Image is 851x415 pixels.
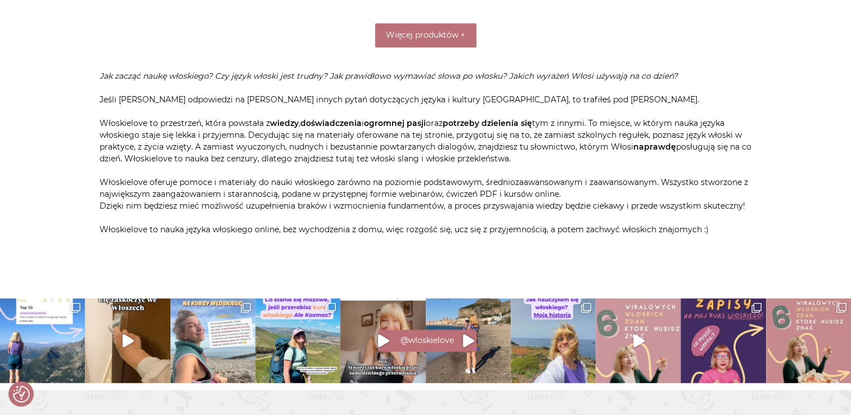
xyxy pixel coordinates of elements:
button: Preferencje co do zgód [13,386,30,403]
b: naprawdę [633,141,676,151]
img: @wloskielove @wloskielove @wloskielove Ad.1 nie zacheca do kupna tylko pani zapomniala cytryn@😉 [596,298,681,383]
svg: Play [378,334,389,347]
span: + [461,30,465,40]
svg: Clone [70,303,80,313]
a: Instagram @wloskielove [378,330,476,351]
a: Clone [511,298,596,383]
a: Play [85,298,170,383]
img: 1) W wielu barach i innych lokalach z jedzeniem za ladą najpierw płacimy przy kasie za to, co chc... [85,298,170,383]
img: 🥳 To już niedługo!! Z kursem włoskiego Ale Kosmos możesz: 🤷‍♀️ zacząć naukę włoskiego od zera 💁‍♂... [681,298,766,383]
b: ogromnej pasji [364,118,426,128]
svg: Clone [836,303,847,313]
p: Jeśli [PERSON_NAME] odpowiedzi na [PERSON_NAME] innych pytań dotyczących języka i kultury [GEOGRA... [100,70,752,235]
a: Clone [681,298,766,383]
svg: Clone [751,303,762,313]
a: Clone [255,298,340,383]
b: doświadczenia [300,118,362,128]
img: Reżyserowane, ale szczerze 🥹 Uczucie kiedy po wielu miesiącach pracy zamykasz oczy, rzucasz efekt... [340,298,425,383]
svg: Play [633,334,645,347]
a: Clone [766,298,851,383]
img: To nie była prosta droga, co roku zmieniał się nauczyciel, nie miałam konwersacji i nie było taki... [511,298,596,383]
img: Revisit consent button [13,386,30,403]
a: Play [426,298,511,383]
svg: Play [463,334,474,347]
a: Play [596,298,681,383]
b: wiedzy [270,118,299,128]
svg: Clone [241,303,251,313]
span: @wloskielove [400,335,454,345]
b: potrzeby dzielenia się [443,118,532,128]
button: Więcej produktów + [375,23,476,47]
img: Osoby, które się już uczycie: Co stało się dla Was możliwe dzięki włoskiemu? ⬇️ Napiszcie! To tyl... [255,298,340,383]
img: Zaśmiewałam się a crepapelle tworząc ten post, mam nadzieję, że da trochę uśmiechu również Wam :-... [766,298,851,383]
i: Jak zacząć naukę włoskiego? Czy język włoski jest trudny? Jak prawidłowo wymawiać słowa po włosku... [100,70,678,80]
svg: Clone [581,303,591,313]
img: Jeszce tylko dzisiaj, sobota, piątek i poniedziałek żeby dołączyć do Ale Kosmos, który bierze Was... [170,298,255,383]
svg: Clone [326,303,336,313]
a: Clone [170,298,255,383]
a: Play [340,298,425,383]
span: Więcej produktów [386,30,458,40]
img: 👌 Skomentuj KURS żeby dostać ofertę moich kursów wideo, zapisy trwają! 🛑 Włoski to nie jest bułka... [426,298,511,383]
svg: Play [123,334,134,347]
